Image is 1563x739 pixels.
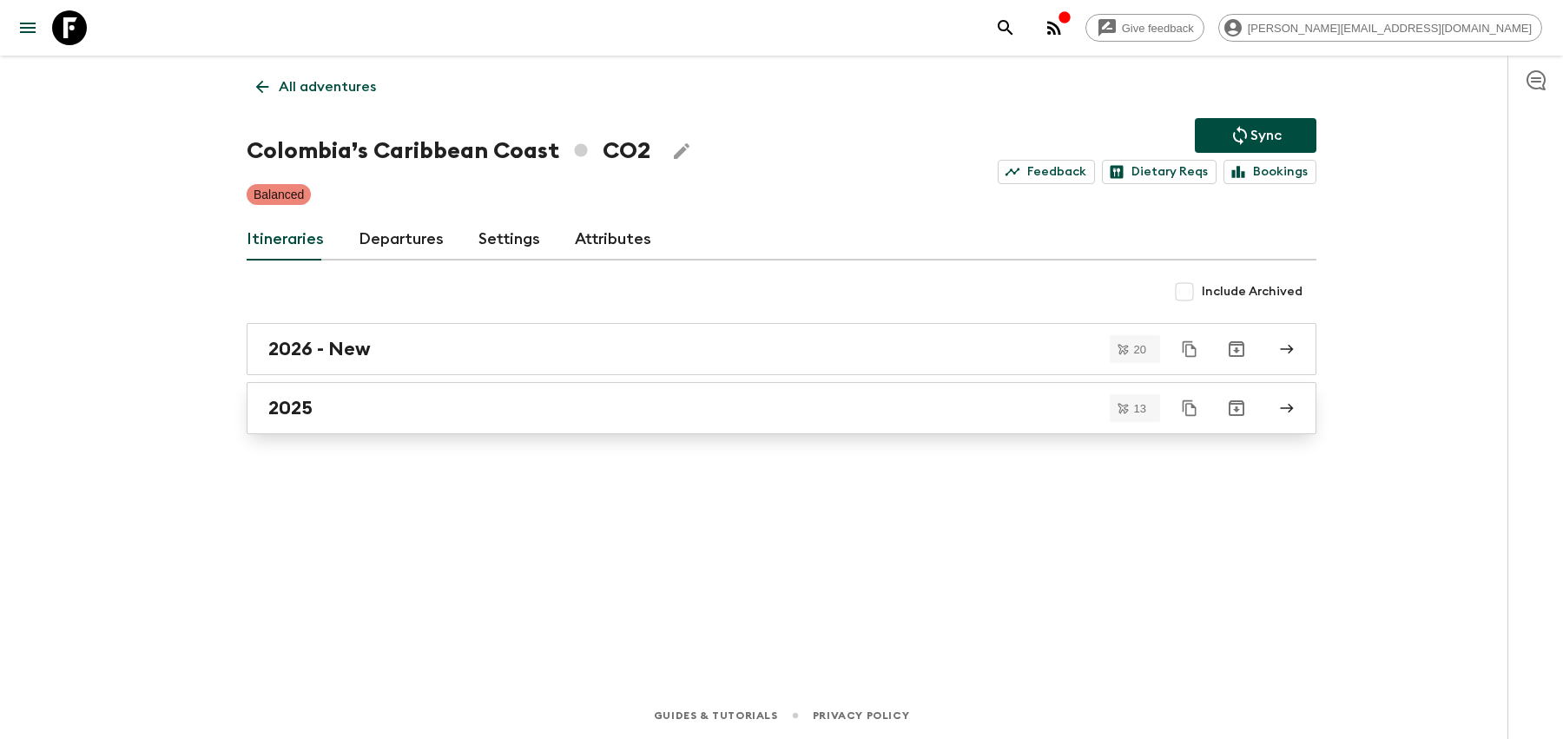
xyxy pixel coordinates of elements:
[813,706,909,725] a: Privacy Policy
[10,10,45,45] button: menu
[1195,118,1316,153] button: Sync adventure departures to the booking engine
[664,134,699,168] button: Edit Adventure Title
[575,219,651,261] a: Attributes
[268,397,313,419] h2: 2025
[1112,22,1204,35] span: Give feedback
[1218,14,1542,42] div: [PERSON_NAME][EMAIL_ADDRESS][DOMAIN_NAME]
[1250,125,1282,146] p: Sync
[1124,403,1157,414] span: 13
[1085,14,1204,42] a: Give feedback
[1124,344,1157,355] span: 20
[247,134,650,168] h1: Colombia’s Caribbean Coast CO2
[654,706,778,725] a: Guides & Tutorials
[1238,22,1541,35] span: [PERSON_NAME][EMAIL_ADDRESS][DOMAIN_NAME]
[1202,283,1302,300] span: Include Archived
[1223,160,1316,184] a: Bookings
[359,219,444,261] a: Departures
[1219,332,1254,366] button: Archive
[988,10,1023,45] button: search adventures
[247,323,1316,375] a: 2026 - New
[1102,160,1217,184] a: Dietary Reqs
[1174,333,1205,365] button: Duplicate
[279,76,376,97] p: All adventures
[478,219,540,261] a: Settings
[247,382,1316,434] a: 2025
[254,186,304,203] p: Balanced
[268,338,371,360] h2: 2026 - New
[247,69,386,104] a: All adventures
[247,219,324,261] a: Itineraries
[1174,393,1205,424] button: Duplicate
[1219,391,1254,426] button: Archive
[998,160,1095,184] a: Feedback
